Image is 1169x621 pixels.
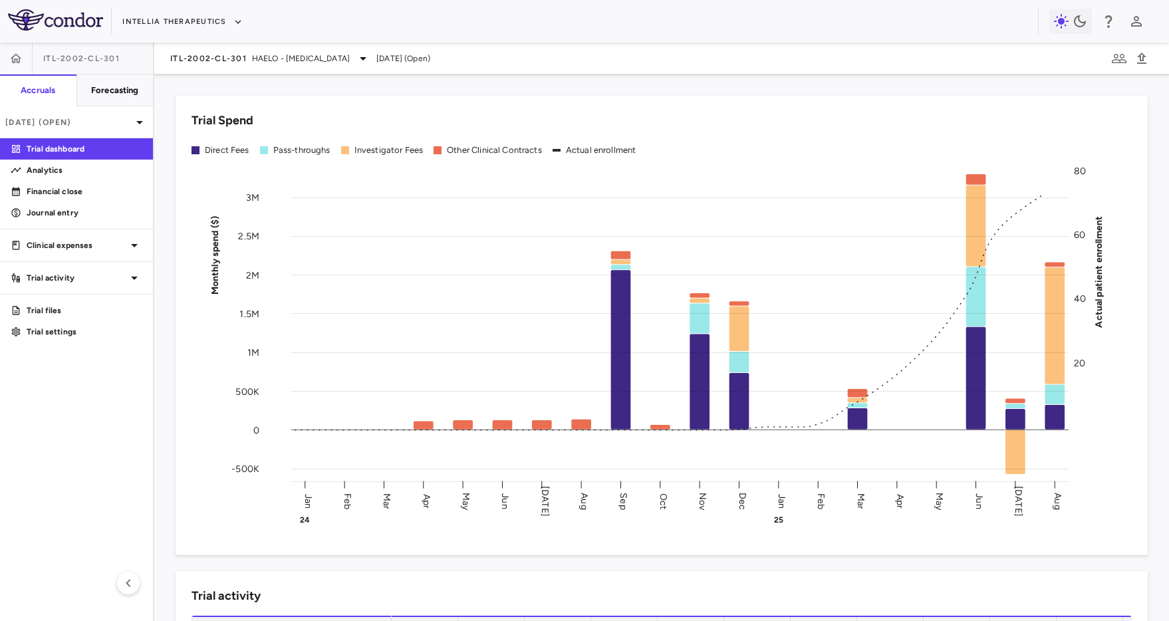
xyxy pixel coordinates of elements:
[1052,493,1063,509] text: Aug
[91,84,139,96] h6: Forecasting
[5,116,132,128] p: [DATE] (Open)
[205,144,249,156] div: Direct Fees
[122,11,242,33] button: Intellia Therapeutics
[934,492,945,510] text: May
[303,493,314,508] text: Jan
[27,272,126,284] p: Trial activity
[737,492,748,509] text: Dec
[1093,215,1104,327] tspan: Actual patient enrollment
[239,308,259,319] tspan: 1.5M
[1074,229,1085,241] tspan: 60
[776,493,787,508] text: Jan
[499,493,511,509] text: Jun
[27,305,142,316] p: Trial files
[27,326,142,338] p: Trial settings
[447,144,542,156] div: Other Clinical Contracts
[697,492,708,510] text: Nov
[8,9,103,31] img: logo-full-SnFGN8VE.png
[170,53,247,64] span: ITL-2002-CL-301
[192,112,253,130] h6: Trial Spend
[774,515,783,525] text: 25
[273,144,330,156] div: Pass-throughs
[855,493,866,509] text: Mar
[27,164,142,176] p: Analytics
[1013,486,1024,517] text: [DATE]
[246,269,259,281] tspan: 2M
[974,493,985,509] text: Jun
[300,515,310,525] text: 24
[342,493,353,509] text: Feb
[658,493,669,509] text: Oct
[252,53,350,64] span: HAELO - [MEDICAL_DATA]
[21,84,55,96] h6: Accruals
[566,144,636,156] div: Actual enrollment
[247,347,259,358] tspan: 1M
[421,493,432,508] text: Apr
[235,386,259,397] tspan: 500K
[192,587,261,605] h6: Trial activity
[894,493,906,508] text: Apr
[354,144,424,156] div: Investigator Fees
[27,239,126,251] p: Clinical expenses
[1074,166,1086,177] tspan: 80
[27,143,142,155] p: Trial dashboard
[579,493,590,509] text: Aug
[381,493,392,509] text: Mar
[815,493,827,509] text: Feb
[539,486,551,517] text: [DATE]
[460,492,471,510] text: May
[238,231,259,242] tspan: 2.5M
[618,493,629,509] text: Sep
[253,424,259,435] tspan: 0
[209,215,221,295] tspan: Monthly spend ($)
[246,192,259,203] tspan: 3M
[1074,293,1086,305] tspan: 40
[1074,357,1085,368] tspan: 20
[27,186,142,197] p: Financial close
[231,463,259,475] tspan: -500K
[27,207,142,219] p: Journal entry
[376,53,430,64] span: [DATE] (Open)
[43,53,120,64] span: ITL-2002-CL-301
